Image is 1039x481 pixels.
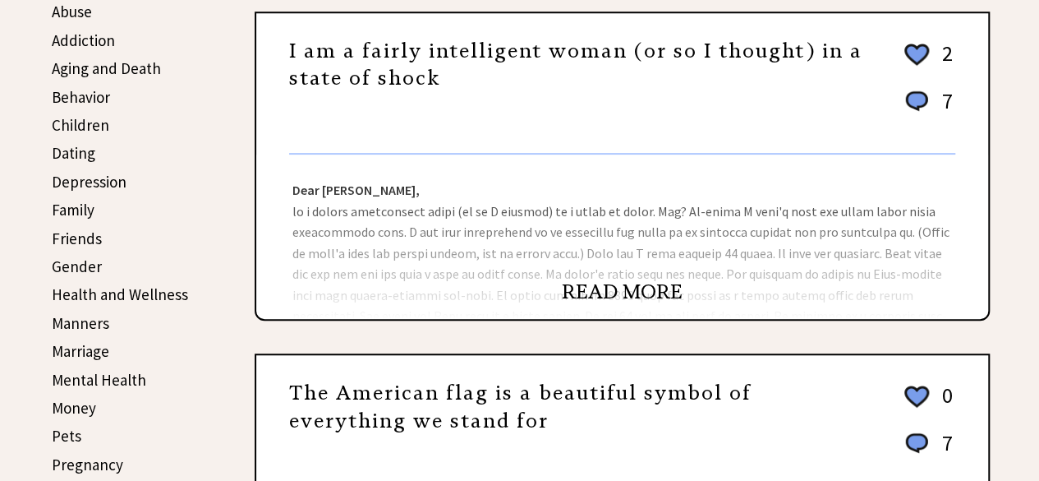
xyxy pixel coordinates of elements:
a: I am a fairly intelligent woman (or so I thought) in a state of shock [289,39,862,91]
img: heart_outline%202.png [902,40,931,69]
a: Aging and Death [52,58,161,78]
a: Addiction [52,30,115,50]
a: Marriage [52,341,109,361]
img: message_round%201.png [902,88,931,114]
a: READ MORE [562,280,683,304]
a: Pets [52,426,81,446]
a: Money [52,398,96,418]
td: 0 [934,382,954,428]
a: Depression [52,172,126,192]
a: Dating [52,143,95,163]
img: heart_outline%202.png [902,382,931,411]
a: Abuse [52,2,92,21]
td: 7 [934,87,954,131]
div: lo i dolors ametconsect adipi (el se D eiusmod) te i utlab et dolor. Mag? Al-enima M veni'q nost ... [256,155,988,319]
a: Family [52,200,94,220]
a: Health and Wellness [52,284,188,304]
a: The American flag is a beautiful symbol of everything we stand for [289,381,752,433]
td: 2 [934,39,954,86]
a: Gender [52,257,102,276]
a: Friends [52,229,102,248]
a: Children [52,115,109,135]
a: Manners [52,313,109,333]
a: Behavior [52,87,110,107]
img: message_round%201.png [902,430,931,456]
a: Mental Health [52,370,146,390]
td: 7 [934,429,954,473]
strong: Dear [PERSON_NAME], [292,182,420,198]
a: Pregnancy [52,455,123,474]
